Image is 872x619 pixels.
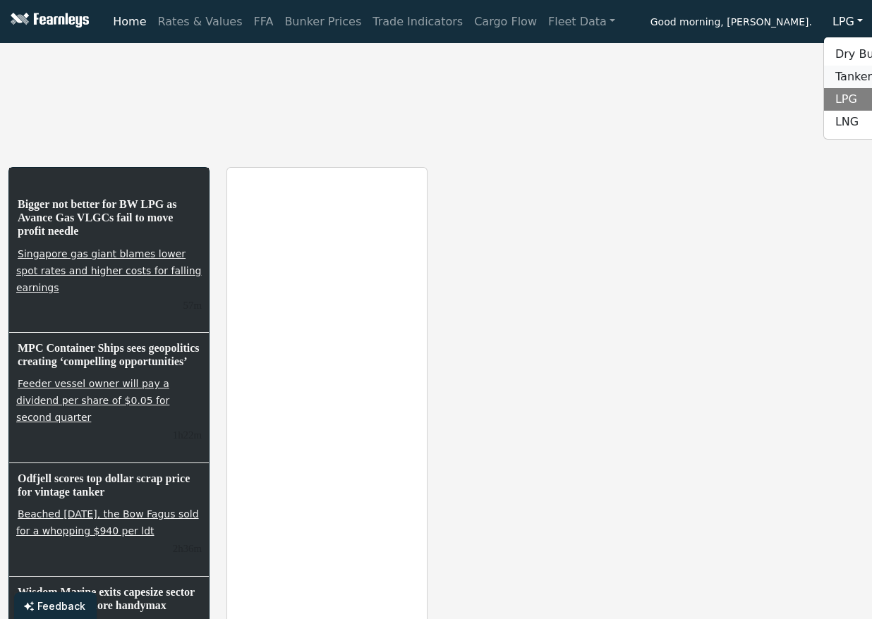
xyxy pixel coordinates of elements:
[16,470,202,500] h6: Odfjell scores top dollar scrap price for vintage tanker
[16,376,169,424] a: Feeder vessel owner will pay a dividend per share of $0.05 for second quarter
[662,322,864,477] iframe: mini symbol-overview TradingView widget
[367,8,468,36] a: Trade Indicators
[444,167,646,493] iframe: market overview TradingView widget
[107,8,152,36] a: Home
[173,543,202,554] small: 26/08/2025, 07:25:17
[662,167,864,322] iframe: mini symbol-overview TradingView widget
[248,8,279,36] a: FFA
[8,99,864,150] iframe: tickers TradingView widget
[16,340,202,369] h6: MPC Container Ships sees geopolitics creating ‘compelling opportunities’
[183,300,202,311] small: 26/08/2025, 08:04:59
[16,196,202,240] h6: Bigger not better for BW LPG as Avance Gas VLGCs fail to move profit needle
[279,8,367,36] a: Bunker Prices
[16,507,199,538] a: Beached [DATE], the Bow Fagus sold for a whopping $940 per ldt
[152,8,248,36] a: Rates & Values
[468,8,543,36] a: Cargo Flow
[173,429,202,441] small: 26/08/2025, 07:39:13
[650,11,812,35] span: Good morning, [PERSON_NAME].
[16,247,201,295] a: Singapore gas giant blames lower spot rates and higher costs for falling earnings
[7,13,89,30] img: Fearnleys Logo
[823,8,872,35] button: LPG
[543,8,621,36] a: Fleet Data
[8,49,864,99] iframe: tickers TradingView widget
